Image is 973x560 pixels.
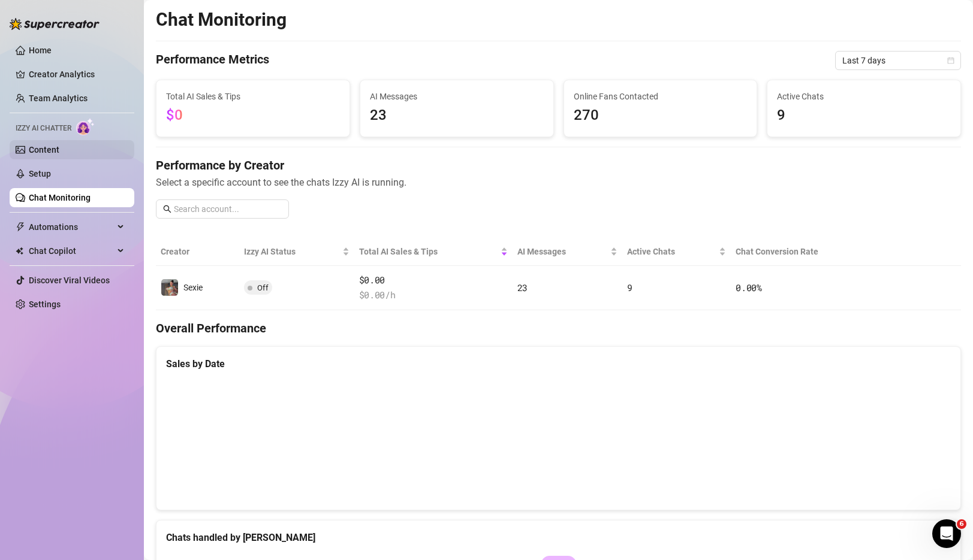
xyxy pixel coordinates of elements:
span: AI Messages [517,245,608,258]
th: Creator [156,238,239,266]
span: 23 [517,281,528,293]
img: logo-BBDzfeDw.svg [10,18,100,30]
div: Yuval [43,363,65,376]
img: Profile image for Giselle [14,174,38,198]
span: Online Fans Contacted [574,90,748,103]
h2: Chat Monitoring [156,8,287,31]
th: Chat Conversion Rate [731,238,881,266]
div: [PERSON_NAME] [43,53,112,65]
span: $0.00 [359,273,508,287]
img: Profile image for Ella [14,41,38,65]
span: Home [17,404,42,412]
span: Active Chats [627,245,716,258]
a: Settings [29,299,61,309]
span: Hi Lo, [PERSON_NAME] is now active on your account and ready to be turned on. Let me know if you ... [43,41,698,51]
button: Help [120,374,180,422]
span: Sexie [183,283,203,292]
span: Izzy AI Chatter [16,123,71,134]
span: nope [43,174,64,184]
span: search [163,205,171,213]
th: Total AI Sales & Tips [354,238,513,266]
button: News [180,374,240,422]
span: Total AI Sales & Tips [359,245,498,258]
span: CAN YOU HELP ME OR REDIRECT TO ME TO SOMEONE WHO CAN HELP [43,352,338,361]
div: Sales by Date [166,356,951,371]
span: Chat Copilot [29,241,114,261]
a: Discover Viral Videos [29,276,110,285]
div: • [DATE] [73,319,107,331]
span: 9 [777,104,951,127]
span: AI Messages [370,90,544,103]
div: Giselle [43,186,71,198]
th: Izzy AI Status [239,238,354,266]
th: Active Chats [622,238,731,266]
button: Messages [60,374,120,422]
div: Chats handled by [PERSON_NAME] [166,530,951,545]
a: Creator Analytics [29,65,125,84]
div: [PERSON_NAME] [43,97,112,110]
span: 9 [627,281,632,293]
button: Send us a message [55,337,185,361]
span: Hi Lo, [PERSON_NAME] is now active on your account and ready to be turned on. Let me know if you ... [43,86,698,95]
div: • [DATE] [115,141,148,154]
div: Giselle [43,274,71,287]
input: Search account... [174,202,282,216]
img: Profile image for Giselle [14,218,38,242]
div: Giselle [43,319,71,331]
span: $ 0.00 /h [359,288,508,302]
div: • [DATE] [115,53,148,65]
div: • [DATE] [73,230,107,243]
span: calendar [947,57,954,64]
span: Messages [67,404,113,412]
a: Chat Monitoring [29,193,91,202]
div: • [DATE] [73,274,107,287]
span: Total AI Sales & Tips [166,90,340,103]
span: Help [140,404,159,412]
div: • [DATE] [67,363,101,376]
span: 6 [957,519,966,529]
span: 23 [370,104,544,127]
div: [PERSON_NAME] [43,141,112,154]
img: AI Chatter [76,118,95,135]
img: Chat Copilot [16,247,23,255]
span: Izzy AI Status [244,245,339,258]
img: Profile image for Giselle [14,262,38,286]
h4: Overall Performance [156,320,961,337]
div: • [DATE] [115,97,148,110]
h1: Messages [89,5,153,25]
span: Select a specific account to see the chats Izzy AI is running. [156,175,961,190]
span: $0 [166,107,183,123]
img: Profile image for Ella [14,85,38,109]
img: Sexie [161,279,178,296]
a: Team Analytics [29,93,88,103]
span: thunderbolt [16,222,25,232]
th: AI Messages [513,238,622,266]
span: 0.00 % [736,281,762,293]
h4: Performance by Creator [156,157,961,174]
span: Off [257,283,269,292]
img: Profile image for Ella [14,129,38,153]
a: Home [29,46,52,55]
span: 270 [574,104,748,127]
a: Setup [29,169,51,178]
span: Automations [29,217,114,237]
span: please enable [PERSON_NAME] [43,130,174,140]
span: Active Chats [777,90,951,103]
img: Profile image for Giselle [14,307,38,331]
a: Content [29,145,59,155]
div: Giselle [43,230,71,243]
img: Profile image for Yuval [14,351,38,375]
span: Last 7 days [842,52,954,69]
div: • [DATE] [73,186,107,198]
h4: Performance Metrics [156,51,269,70]
span: News [198,404,221,412]
iframe: Intercom live chat [932,519,961,548]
